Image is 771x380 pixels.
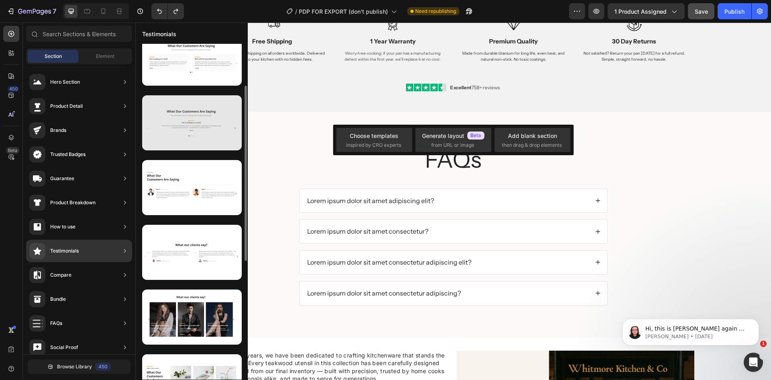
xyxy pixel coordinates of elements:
span: Element [96,53,114,60]
button: 1 product assigned [608,3,685,19]
span: then drag & drop elements [502,142,562,149]
span: 1 product assigned [614,7,667,16]
p: 758+ reviews [315,61,365,70]
p: 7 [53,6,56,16]
div: FAQs [50,319,62,327]
p: Lorem ipsum dolor sit amet adipiscing elit? [172,174,299,183]
iframe: Intercom live chat [744,353,763,372]
span: We offer free shipping on all orders worldwide. Delivered straight to your kitchen with no hidden... [84,28,190,39]
h2: Premium Quality [324,14,432,24]
div: 450 [95,363,111,371]
div: Hero Section [50,78,80,86]
span: For over 40 years, we have been dedicated to crafting kitchenware that stands the test of time. E... [78,329,310,360]
div: How to use [50,223,75,231]
button: 7 [3,3,60,19]
span: PDP FOR EXPORT (don't publish) [299,7,388,16]
div: Choose templates [350,131,398,140]
button: Browse Library450 [28,359,131,374]
h2: 30 Day Returns [445,14,553,24]
div: Testimonials [50,247,79,255]
h2: 1 Year Warranty [204,14,312,24]
div: Bundle [50,295,66,303]
h2: Free Shipping [83,14,191,24]
strong: Excellent [315,62,336,68]
span: / [295,7,297,16]
div: Add blank section [508,131,557,140]
span: Not satisfied? Return your pan [DATE] for a full refund. Simple, straight forward, no hassle. [448,28,550,39]
div: Brands [50,126,66,134]
span: Worry-free cooking: if your pan has a manufacturing defect within the first year, we’ll replace i... [209,28,306,39]
input: Search Sections & Elements [26,26,132,42]
div: Product Breakdown [50,199,96,207]
h2: FAQs [163,121,473,153]
button: Publish [718,3,751,19]
span: 1 [760,341,767,347]
p: Lorem ipsum dolor sit amet consectetur adipiscing elit? [172,236,336,244]
p: Lorem ipsum dolor sit amet consectetur? [172,205,293,213]
span: Need republishing [415,8,456,15]
div: Social Proof [50,343,78,351]
div: Product Detail [50,102,83,110]
div: Undo/Redo [151,3,184,19]
span: from URL or image [431,142,474,149]
span: Browse Library [57,363,92,370]
div: Beta [6,147,19,154]
span: Save [695,8,708,15]
span: inspired by CRO experts [346,142,401,149]
button: Save [688,3,714,19]
iframe: Intercom notifications message [610,302,771,358]
iframe: To enrich screen reader interactions, please activate Accessibility in Grammarly extension settings [135,23,771,380]
span: Section [45,53,62,60]
div: Trusted Badges [50,150,86,158]
img: gempages_581516978108236713-e170f993-f3ff-4e44-8591-ce0aab6397cf.svg [271,61,311,69]
span: Made from durable titanium for long life, even heat, and natural non-stick. No toxic coatings. [327,28,429,39]
div: Generate layout [422,131,485,140]
div: 450 [8,86,19,92]
div: Guarantee [50,175,74,183]
div: Publish [724,7,744,16]
p: Lorem ipsum dolor sit amet consectetur adipiscing? [172,267,326,275]
div: Compare [50,271,71,279]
